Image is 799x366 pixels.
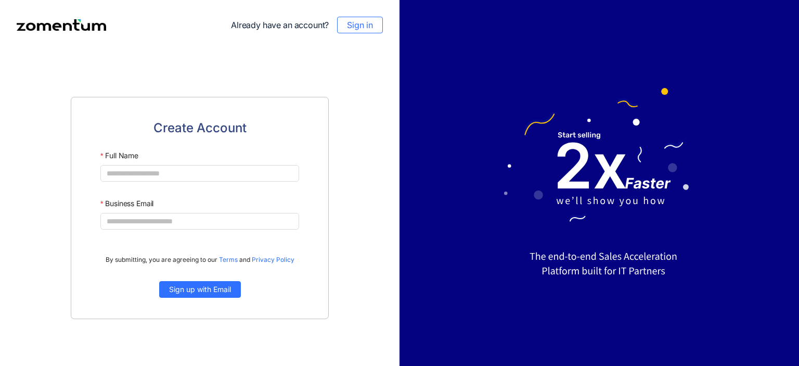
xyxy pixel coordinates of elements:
span: Create Account [153,118,247,138]
label: Business Email [100,194,153,213]
button: Sign in [337,17,383,33]
a: Terms [219,256,238,263]
span: Sign up with Email [169,284,231,295]
span: By submitting, you are agreeing to our and [106,255,294,264]
button: Sign up with Email [159,281,241,298]
span: Sign in [347,19,373,31]
input: Full Name [100,165,299,182]
a: Privacy Policy [252,256,294,263]
label: Full Name [100,146,138,165]
img: Zomentum logo [17,19,106,31]
input: Business Email [100,213,299,230]
div: Already have an account? [231,17,383,33]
